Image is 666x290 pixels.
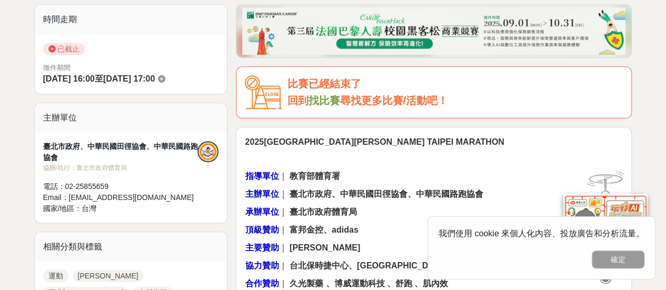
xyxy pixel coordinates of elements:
strong: 富邦金控、adidas [290,225,359,234]
a: 運動 [43,269,68,282]
span: [DATE] 16:00 [43,74,95,83]
span: ｜ [245,279,287,288]
strong: 台北保時捷中心、[GEOGRAPHIC_DATA]、All Sports [290,261,495,270]
span: 回到 [287,95,308,106]
strong: [PERSON_NAME] [290,243,360,252]
strong: 2025[GEOGRAPHIC_DATA][PERSON_NAME] TAIPEI MARATHON [245,137,504,146]
strong: 協力贊助 [245,261,279,270]
a: [PERSON_NAME] [73,269,144,282]
strong: 指導單位 [245,172,279,181]
span: 尋找更多比賽/活動吧！ [340,95,448,106]
span: [DATE] 17:00 [103,74,155,83]
strong: 合作贊助 [245,279,279,288]
div: 相關分類與標籤 [35,232,227,262]
div: 協辦/執行： 臺北市政府體育局 [43,163,198,173]
span: ｜ [245,243,287,252]
strong: 臺北市政府體育局 [290,207,357,216]
span: ｜ [245,172,287,181]
span: 台灣 [82,204,96,213]
strong: 頂級贊助 [245,225,279,234]
strong: 教育部體育署 [290,172,340,181]
div: 臺北市政府、中華民國田徑協會、中華民國路跑協會 [43,141,198,163]
span: ｜ [245,261,287,270]
img: Icon [245,75,282,109]
a: 找比賽 [308,95,340,106]
strong: 久光製藥 、博威運動科技 、舒跑 、肌內效 [290,279,448,288]
span: 國家/地區： [43,204,82,213]
span: 徵件期間 [43,64,71,72]
strong: 承辦單位 [245,207,279,216]
span: 至 [95,74,103,83]
div: 電話： 02-25855659 [43,181,198,192]
strong: 主要贊助 [245,243,279,252]
div: 時間走期 [35,5,227,34]
div: 比賽已經結束了 [287,75,623,93]
strong: 臺北市政府、中華民國田徑協會、中華民國路跑協會 [290,189,483,198]
img: 331336aa-f601-432f-a281-8c17b531526f.png [242,7,625,55]
div: Email： [EMAIL_ADDRESS][DOMAIN_NAME] [43,192,198,203]
strong: 主辦單位 [245,189,279,198]
span: ｜ [245,189,287,198]
span: ｜ [245,207,287,216]
span: 我們使用 cookie 來個人化內容、投放廣告和分析流量。 [439,229,644,238]
span: 已截止 [43,43,85,55]
span: ｜ [245,225,287,234]
div: 主辦單位 [35,103,227,133]
button: 確定 [592,251,644,268]
img: d2146d9a-e6f6-4337-9592-8cefde37ba6b.png [563,194,648,264]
